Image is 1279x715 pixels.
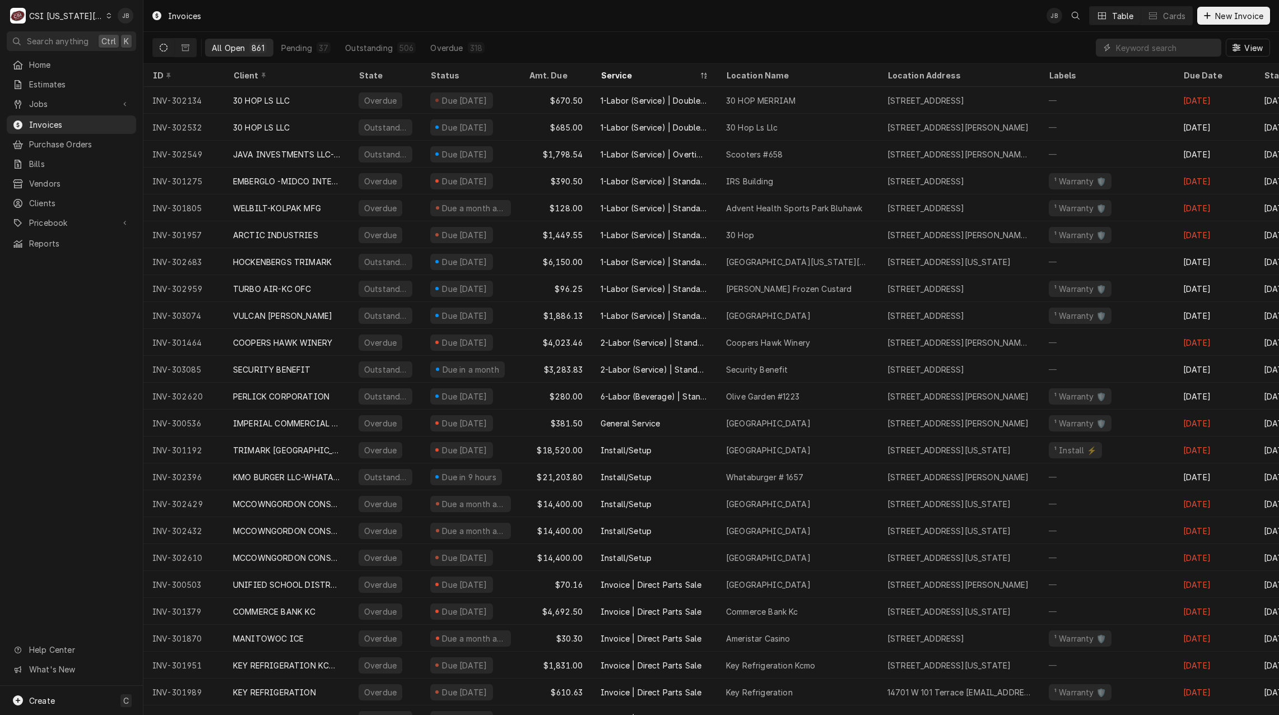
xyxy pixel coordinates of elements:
div: INV-302549 [143,141,224,168]
div: [STREET_ADDRESS] [887,202,965,214]
div: Overdue [363,579,398,591]
div: 2-Labor (Service) | Standard | Estimated [601,364,708,375]
div: $70.16 [520,571,592,598]
div: ¹ Warranty 🛡️ [1053,310,1107,322]
div: — [1040,598,1174,625]
div: [STREET_ADDRESS][PERSON_NAME][PERSON_NAME] [887,229,1031,241]
div: [DATE] [1174,194,1255,221]
div: [DATE] [1174,87,1255,114]
div: INV-303085 [143,356,224,383]
div: [STREET_ADDRESS][US_STATE] [887,552,1011,564]
div: INV-302429 [143,490,224,517]
div: JB [1047,8,1062,24]
span: C [123,695,129,707]
div: [DATE] [1174,463,1255,490]
div: — [1040,114,1174,141]
div: Invoice | Direct Parts Sale [601,686,701,698]
div: Outstanding [363,283,408,295]
div: [DATE] [1174,571,1255,598]
div: 30 HOP LS LLC [233,95,290,106]
span: Purchase Orders [29,138,131,150]
span: K [124,35,129,47]
div: Outstanding [363,471,408,483]
div: TRIMARK [GEOGRAPHIC_DATA] (1) [233,444,341,456]
div: [DATE] [1174,248,1255,275]
div: Service [601,69,697,81]
div: [STREET_ADDRESS][US_STATE] [887,256,1011,268]
div: 14701 W 101 Terrace [EMAIL_ADDRESS][DOMAIN_NAME], [GEOGRAPHIC_DATA] [887,686,1031,698]
div: 1-Labor (Service) | Standard | Incurred [601,202,708,214]
div: Location Name [726,69,867,81]
a: Invoices [7,115,136,134]
div: Due [DATE] [441,660,489,671]
div: $670.50 [520,87,592,114]
div: Status [430,69,509,81]
div: Overdue [430,42,463,54]
div: JB [118,8,133,24]
div: ¹ Warranty 🛡️ [1053,229,1107,241]
div: ¹ Warranty 🛡️ [1053,175,1107,187]
div: $390.50 [520,168,592,194]
div: MANITOWOC ICE [233,633,304,644]
div: Invoice | Direct Parts Sale [601,579,701,591]
div: COMMERCE BANK KC [233,606,316,617]
span: Search anything [27,35,89,47]
div: MCCOWNGORDON CONSTRUCTION [233,525,341,537]
div: Install/Setup [601,471,652,483]
button: View [1226,39,1270,57]
div: INV-301870 [143,625,224,652]
div: [GEOGRAPHIC_DATA] [726,444,811,456]
div: KEY REFRIGERATION [233,686,316,698]
div: Due a month ago [441,525,506,537]
div: [DATE] [1174,598,1255,625]
div: MCCOWNGORDON CONSTRUCTION [233,498,341,510]
div: Overdue [363,660,398,671]
div: Overdue [363,417,398,429]
span: New Invoice [1213,10,1266,22]
a: Go to Help Center [7,640,136,659]
div: Joshua Bennett's Avatar [118,8,133,24]
div: Due [DATE] [441,283,489,295]
div: — [1040,248,1174,275]
div: [STREET_ADDRESS][US_STATE] [887,660,1011,671]
div: Security Benefit [726,364,788,375]
div: $1,449.55 [520,221,592,248]
div: Invoice | Direct Parts Sale [601,633,701,644]
div: $6,150.00 [520,248,592,275]
div: Overdue [363,552,398,564]
div: $21,203.80 [520,463,592,490]
div: Due a month ago [441,633,506,644]
div: Due [DATE] [441,122,489,133]
div: ¹ Warranty 🛡️ [1053,686,1107,698]
div: INV-302959 [143,275,224,302]
div: ¹ Warranty 🛡️ [1053,633,1107,644]
div: INV-303074 [143,302,224,329]
div: [STREET_ADDRESS] [887,283,965,295]
div: INV-302134 [143,87,224,114]
div: [DATE] [1174,517,1255,544]
input: Keyword search [1116,39,1216,57]
div: $14,400.00 [520,544,592,571]
div: [GEOGRAPHIC_DATA] [726,579,811,591]
div: [DATE] [1174,437,1255,463]
div: [PERSON_NAME] Frozen Custard [726,283,852,295]
div: Due in 9 hours [441,471,497,483]
div: 30 HOP LS LLC [233,122,290,133]
span: Reports [29,238,131,249]
div: SECURITY BENEFIT [233,364,311,375]
div: 2-Labor (Service) | Standard | Estimated [601,337,708,349]
div: Overdue [363,337,398,349]
div: HOCKENBERGS TRIMARK [233,256,332,268]
div: CSI [US_STATE][GEOGRAPHIC_DATA]. [29,10,103,22]
div: — [1040,544,1174,571]
div: Outstanding [345,42,393,54]
div: INV-302620 [143,383,224,410]
div: UNIFIED SCHOOL DISTRICT #232 [233,579,341,591]
div: [DATE] [1174,410,1255,437]
div: [STREET_ADDRESS][PERSON_NAME] [887,471,1029,483]
div: — [1040,571,1174,598]
div: 1-Labor (Service) | Standard | Incurred [601,310,708,322]
div: [STREET_ADDRESS] [887,364,965,375]
div: Coopers Hawk Winery [726,337,810,349]
div: — [1040,87,1174,114]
